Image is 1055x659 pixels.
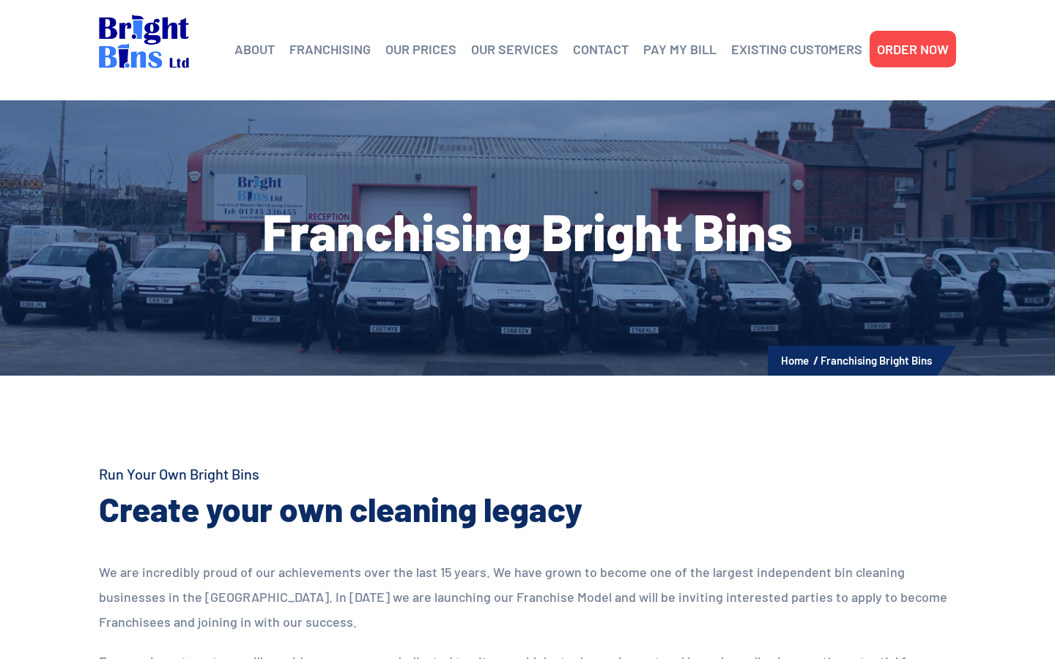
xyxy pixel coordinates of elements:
[99,559,956,634] p: We are incredibly proud of our achievements over the last 15 years. We have grown to become one o...
[877,38,949,60] a: ORDER NOW
[234,38,275,60] a: ABOUT
[471,38,558,60] a: OUR SERVICES
[643,38,717,60] a: PAY MY BILL
[573,38,629,60] a: CONTACT
[385,38,456,60] a: OUR PRICES
[821,351,932,370] li: Franchising Bright Bins
[99,205,956,256] h1: Franchising Bright Bins
[731,38,862,60] a: EXISTING CUSTOMERS
[781,354,809,367] a: Home
[289,38,371,60] a: FRANCHISING
[99,487,648,531] h2: Create your own cleaning legacy
[99,463,648,484] h4: Run Your Own Bright Bins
